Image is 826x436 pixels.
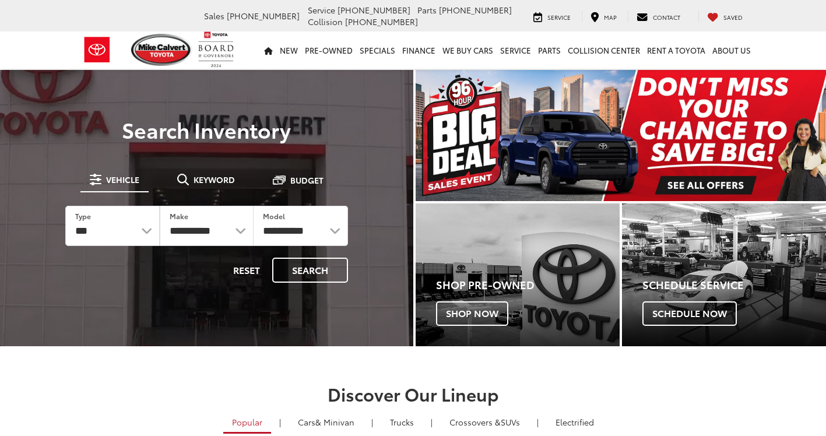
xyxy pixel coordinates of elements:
[368,416,376,428] li: |
[289,412,363,432] a: Cars
[534,416,542,428] li: |
[439,31,497,69] a: WE BUY CARS
[582,10,625,22] a: Map
[290,176,324,184] span: Budget
[436,279,620,291] h4: Shop Pre-Owned
[622,203,826,346] a: Schedule Service Schedule Now
[301,31,356,69] a: Pre-Owned
[622,203,826,346] div: Toyota
[439,4,512,16] span: [PHONE_NUMBER]
[308,16,343,27] span: Collision
[436,301,508,326] span: Shop Now
[308,4,335,16] span: Service
[698,10,751,22] a: My Saved Vehicles
[723,13,743,22] span: Saved
[653,13,680,22] span: Contact
[261,31,276,69] a: Home
[535,31,564,69] a: Parts
[81,384,746,403] h2: Discover Our Lineup
[204,10,224,22] span: Sales
[642,279,826,291] h4: Schedule Service
[441,412,529,432] a: SUVs
[547,412,603,432] a: Electrified
[227,10,300,22] span: [PHONE_NUMBER]
[564,31,644,69] a: Collision Center
[194,175,235,184] span: Keyword
[428,416,435,428] li: |
[263,211,285,221] label: Model
[75,211,91,221] label: Type
[644,31,709,69] a: Rent a Toyota
[131,34,193,66] img: Mike Calvert Toyota
[497,31,535,69] a: Service
[170,211,188,221] label: Make
[399,31,439,69] a: Finance
[315,416,354,428] span: & Minivan
[709,31,754,69] a: About Us
[642,301,737,326] span: Schedule Now
[525,10,579,22] a: Service
[417,4,437,16] span: Parts
[356,31,399,69] a: Specials
[628,10,689,22] a: Contact
[338,4,410,16] span: [PHONE_NUMBER]
[49,118,364,141] h3: Search Inventory
[106,175,139,184] span: Vehicle
[276,416,284,428] li: |
[416,203,620,346] div: Toyota
[416,203,620,346] a: Shop Pre-Owned Shop Now
[276,31,301,69] a: New
[547,13,571,22] span: Service
[381,412,423,432] a: Trucks
[604,13,617,22] span: Map
[223,258,270,283] button: Reset
[272,258,348,283] button: Search
[75,31,119,69] img: Toyota
[449,416,501,428] span: Crossovers &
[223,412,271,434] a: Popular
[345,16,418,27] span: [PHONE_NUMBER]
